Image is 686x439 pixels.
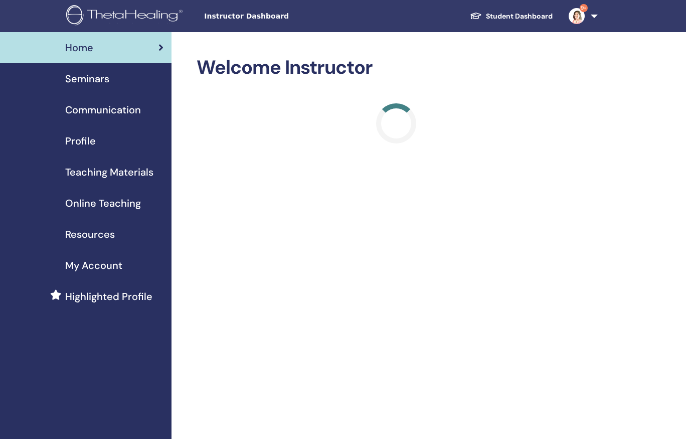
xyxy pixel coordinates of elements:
[65,196,141,211] span: Online Teaching
[65,227,115,242] span: Resources
[580,4,588,12] span: 9+
[470,12,482,20] img: graduation-cap-white.svg
[462,7,561,26] a: Student Dashboard
[65,133,96,149] span: Profile
[204,11,355,22] span: Instructor Dashboard
[65,289,152,304] span: Highlighted Profile
[197,56,596,79] h2: Welcome Instructor
[66,5,186,28] img: logo.png
[65,165,153,180] span: Teaching Materials
[65,102,141,117] span: Communication
[65,40,93,55] span: Home
[65,258,122,273] span: My Account
[569,8,585,24] img: default.jpg
[65,71,109,86] span: Seminars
